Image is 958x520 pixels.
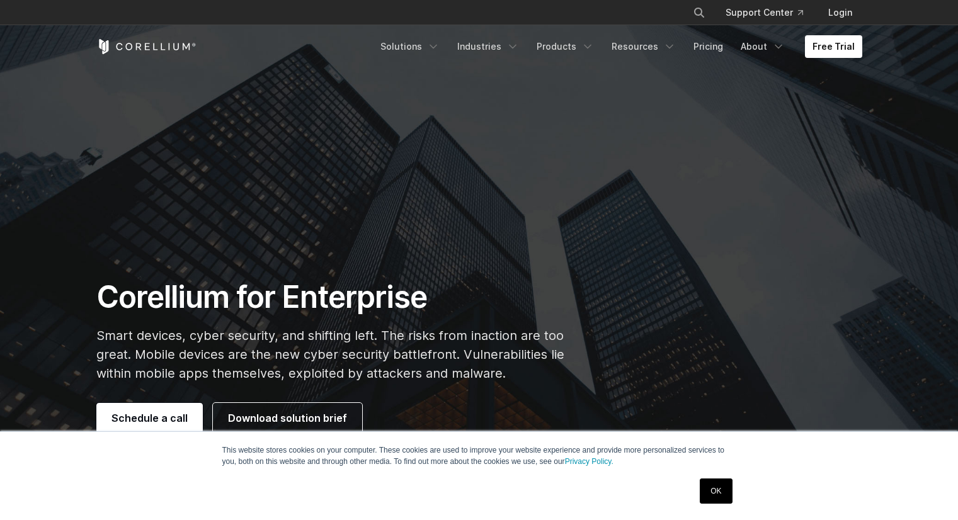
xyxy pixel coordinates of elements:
[529,35,602,58] a: Products
[565,457,613,466] a: Privacy Policy.
[213,403,362,433] a: Download solution brief
[604,35,683,58] a: Resources
[678,1,862,24] div: Navigation Menu
[96,278,598,316] h1: Corellium for Enterprise
[111,410,188,426] span: Schedule a call
[96,39,197,54] a: Corellium Home
[373,35,447,58] a: Solutions
[700,478,732,504] a: OK
[96,403,203,433] a: Schedule a call
[716,1,813,24] a: Support Center
[373,35,862,58] div: Navigation Menu
[228,410,347,426] span: Download solution brief
[818,1,862,24] a: Login
[222,444,736,467] p: This website stores cookies on your computer. These cookies are used to improve your website expe...
[686,35,731,58] a: Pricing
[688,1,710,24] button: Search
[733,35,792,58] a: About
[805,35,862,58] a: Free Trial
[96,326,598,383] p: Smart devices, cyber security, and shifting left. The risks from inaction are too great. Mobile d...
[450,35,527,58] a: Industries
